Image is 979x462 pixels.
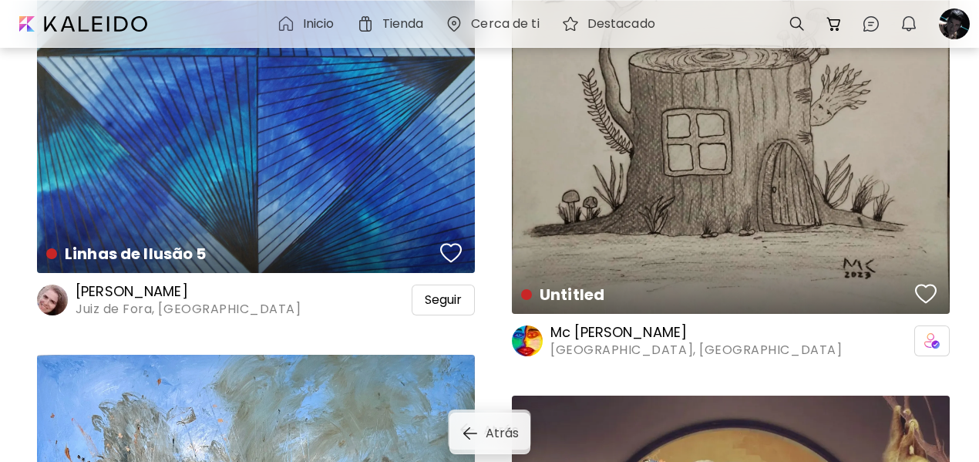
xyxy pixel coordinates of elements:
h6: Tienda [382,18,424,30]
h4: Linhas de Ilusão 5 [46,242,436,265]
img: chatIcon [862,15,880,33]
img: back [461,424,479,443]
button: bellIcon [896,11,922,37]
button: favorites [436,238,466,268]
a: Tienda [356,15,430,33]
img: cart [825,15,843,33]
a: Mc [PERSON_NAME][GEOGRAPHIC_DATA], [GEOGRAPHIC_DATA]icon [512,323,950,359]
a: Destacado [561,15,661,33]
span: Juiz de Fora, [GEOGRAPHIC_DATA] [76,301,301,318]
span: Atrás [486,424,519,443]
a: Cerca de ti [445,15,545,33]
a: Inicio [277,15,341,33]
span: [GEOGRAPHIC_DATA], [GEOGRAPHIC_DATA] [550,342,842,359]
a: [PERSON_NAME]Juiz de Fora, [GEOGRAPHIC_DATA]Seguir [37,282,475,318]
h6: Destacado [587,18,655,30]
img: bellIcon [900,15,918,33]
h6: [PERSON_NAME] [76,282,301,301]
img: icon [924,333,940,349]
a: back Atrás [449,413,530,454]
button: favorites [911,278,940,309]
h4: Untitled [521,283,911,306]
h6: Cerca de ti [471,18,539,30]
button: back-arrowAtrás [448,410,530,450]
div: Seguir [412,285,475,315]
span: Seguir [425,292,462,308]
h6: Mc [PERSON_NAME] [550,323,842,342]
h6: Inicio [303,18,335,30]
